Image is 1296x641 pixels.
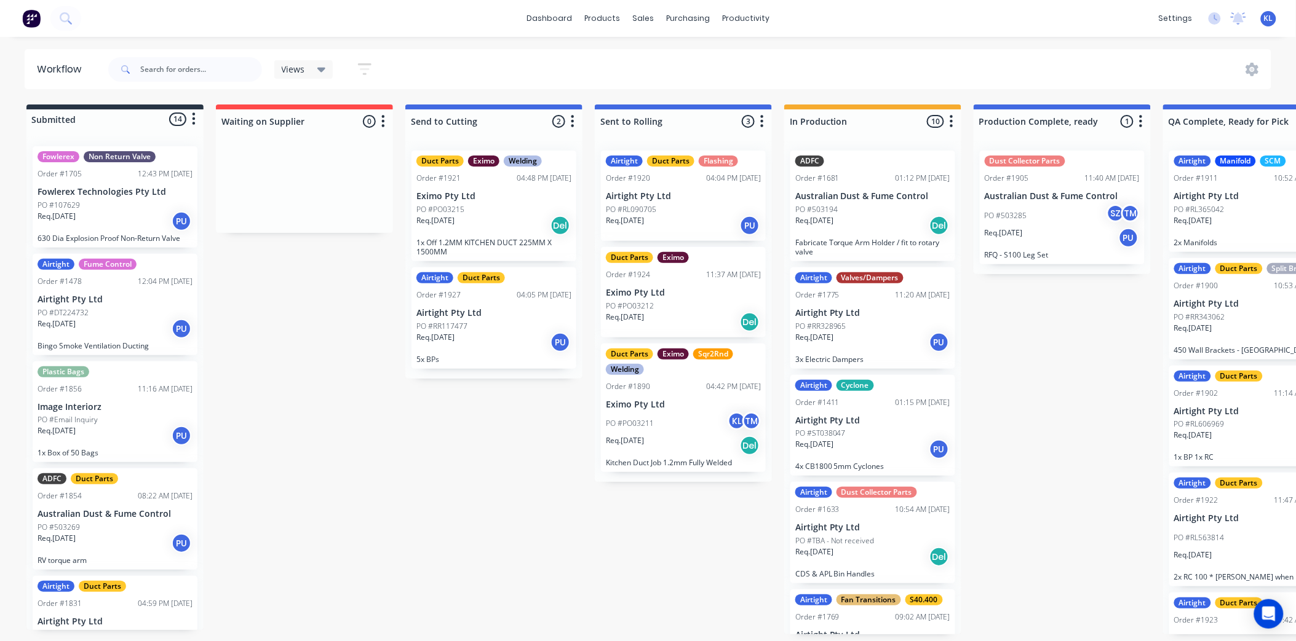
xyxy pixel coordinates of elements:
p: Req. [DATE] [606,215,644,226]
div: Order #1775 [795,289,840,301]
div: Duct Parts [1215,478,1263,489]
div: Order #1923 [1174,615,1218,626]
div: Airtight [795,487,832,498]
p: Req. [DATE] [38,211,76,222]
div: 04:42 PM [DATE] [706,381,761,392]
p: Req. [DATE] [795,332,833,343]
div: Cyclone [837,380,874,391]
div: TM [742,412,761,430]
p: PO #RL365042 [1174,204,1225,215]
p: Australian Dust & Fume Control [795,191,950,202]
p: 1x Box of 50 Bags [38,448,193,457]
div: Manifold [1215,155,1256,167]
div: Duct PartsEximoOrder #192411:37 AM [DATE]Eximo Pty LtdPO #PO03212Req.[DATE]Del [601,247,766,337]
div: Duct Parts [1215,597,1263,608]
div: products [578,9,626,28]
p: Bingo Smoke Ventilation Ducting [38,341,193,350]
div: Workflow [37,62,87,77]
div: Duct Parts [416,155,464,167]
div: Plastic Bags [38,366,89,377]
div: Airtight [38,581,74,592]
div: SCM [1260,155,1286,167]
img: Factory [22,9,41,28]
div: sales [626,9,660,28]
div: KL [728,412,746,430]
div: Eximo [658,348,689,360]
div: PU [551,332,570,352]
span: Views [282,63,305,76]
div: 11:16 AM [DATE] [138,383,193,395]
div: Airtight [1174,371,1211,382]
p: Eximo Pty Ltd [606,288,761,298]
p: Image Interiorz [38,402,193,412]
div: Duct PartsEximoWeldingOrder #192104:48 PM [DATE]Eximo Pty LtdPO #PO03215Req.[DATE]Del1x Off 1.2MM... [411,151,576,261]
div: Valves/Dampers [837,272,904,283]
div: Sqr2Rnd [693,348,733,360]
div: Order #1769 [795,612,840,623]
p: Req. [DATE] [795,215,833,226]
div: Airtight [795,380,832,391]
div: 11:40 AM [DATE] [1085,173,1140,184]
div: Fowlerex [38,151,79,162]
div: Order #1633 [795,504,840,515]
div: Open Intercom Messenger [1254,599,1284,629]
div: 04:04 PM [DATE] [706,173,761,184]
div: Order #1478 [38,276,82,287]
div: Order #1831 [38,598,82,609]
p: Airtight Pty Ltd [795,522,950,533]
p: Req. [DATE] [38,425,76,436]
div: Del [551,216,570,235]
p: PO #RL090705 [606,204,656,215]
div: Airtight [1174,263,1211,274]
p: PO #TBA - Not received [795,535,875,546]
p: PO #DT224732 [38,307,89,318]
div: Order #1854 [38,490,82,501]
p: Fowlerex Technologies Pty Ltd [38,187,193,197]
div: Order #1890 [606,381,650,392]
p: Req. [DATE] [985,227,1023,238]
div: Airtight [416,272,453,283]
p: Kitchen Duct Job 1.2mm Fully Welded [606,458,761,467]
div: Order #1681 [795,173,840,184]
div: PU [929,439,949,459]
p: PO #RL563814 [1174,532,1225,543]
p: Req. [DATE] [416,332,455,343]
span: KL [1264,13,1273,24]
div: S40.400 [905,594,943,605]
p: PO #503194 [795,204,838,215]
p: Req. [DATE] [416,215,455,226]
p: Airtight Pty Ltd [606,191,761,202]
div: Order #1411 [795,397,840,408]
p: PO #RR117477 [416,321,467,332]
div: Fan Transitions [837,594,901,605]
div: 11:20 AM [DATE] [896,289,950,301]
div: Airtight [795,594,832,605]
div: Eximo [468,155,499,167]
p: Airtight Pty Ltd [795,308,950,318]
p: 1x Off 1.2MM KITCHEN DUCT 225MM X 1500MM [416,238,571,256]
div: Duct Parts [71,473,118,484]
div: PU [740,216,760,235]
p: RFQ - S100 Leg Set [985,250,1140,259]
div: Del [740,312,760,332]
div: Welding [606,364,644,375]
div: Del [929,547,949,567]
p: Req. [DATE] [1174,549,1212,560]
p: PO #RR343062 [1174,312,1225,323]
div: 10:54 AM [DATE] [896,504,950,515]
div: 01:15 PM [DATE] [896,397,950,408]
div: Airtight [1174,478,1211,489]
p: PO #Email Inquiry [38,414,98,425]
div: AirtightFume ControlOrder #147812:04 PM [DATE]Airtight Pty LtdPO #DT224732Req.[DATE]PUBingo Smoke... [33,254,197,355]
p: Req. [DATE] [1174,430,1212,441]
div: 12:04 PM [DATE] [138,276,193,287]
div: Order #1911 [1174,173,1218,184]
div: Order #1922 [1174,495,1218,506]
div: AirtightValves/DampersOrder #177511:20 AM [DATE]Airtight Pty LtdPO #RR328965Req.[DATE]PU3x Electr... [790,267,955,369]
div: Duct Parts [79,581,126,592]
p: Airtight Pty Ltd [416,308,571,318]
div: Order #1856 [38,383,82,395]
div: Order #1900 [1174,280,1218,291]
div: ADFCDuct PartsOrder #185408:22 AM [DATE]Australian Dust & Fume ControlPO #503269Req.[DATE]PURV to... [33,468,197,570]
p: PO #PO03212 [606,301,654,312]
